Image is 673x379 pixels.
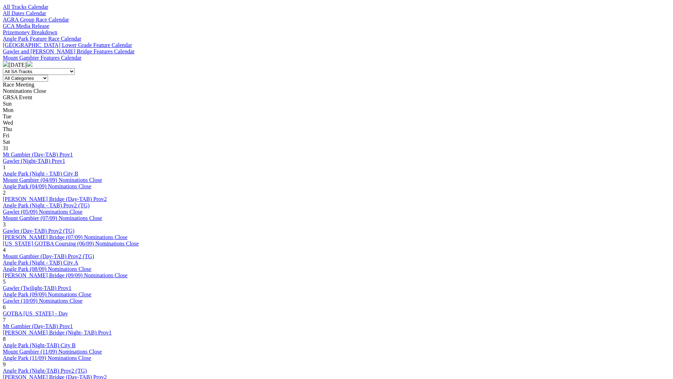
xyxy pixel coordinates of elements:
a: Mt Gambier (Day-TAB) Prov1 [3,152,73,158]
a: Gawler (Twilight-TAB) Prov1 [3,285,71,291]
div: Tue [3,113,670,120]
a: Gawler (10/09) Nominations Close [3,298,82,304]
a: Gawler and [PERSON_NAME] Bridge Features Calendar [3,48,135,54]
a: Angle Park (Night-TAB) Prov2 (TG) [3,368,87,374]
a: Mount Gambier (04/09) Nominations Close [3,177,102,183]
a: Angle Park (Night - TAB) City A [3,260,78,266]
a: [PERSON_NAME] Bridge (Day-TAB) Prov2 [3,196,107,202]
a: Angle Park (11/09) Nominations Close [3,355,91,361]
a: [PERSON_NAME] Bridge (07/09) Nominations Close [3,234,128,240]
a: [PERSON_NAME] Bridge (Night- TAB) Prov1 [3,330,112,336]
div: Wed [3,120,670,126]
span: 9 [3,361,6,367]
div: GRSA Event [3,94,670,101]
span: 7 [3,317,6,323]
span: 5 [3,279,6,285]
a: Gawler (Night-TAB) Prov1 [3,158,65,164]
div: Thu [3,126,670,132]
a: Angle Park (Night-TAB) City B [3,342,76,348]
span: 6 [3,304,6,310]
div: Mon [3,107,670,113]
span: 3 [3,221,6,227]
a: Angle Park (Night - TAB) City B [3,171,78,177]
a: GOTBA [US_STATE] - Day [3,310,68,316]
a: Mount Gambier (Day-TAB) Prov2 (TG) [3,253,94,259]
a: Angle Park (04/09) Nominations Close [3,183,91,189]
a: Gawler (Day-TAB) Prov2 (TG) [3,228,75,234]
a: GCA Media Release [3,23,49,29]
a: Gawler (05/09) Nominations Close [3,209,82,215]
div: Race Meeting [3,82,670,88]
div: Fri [3,132,670,139]
span: 1 [3,164,6,170]
span: 4 [3,247,6,253]
div: [DATE] [3,61,670,68]
div: Sat [3,139,670,145]
img: chevron-right-pager-white.svg [27,61,33,67]
a: Angle Park (09/09) Nominations Close [3,291,91,297]
img: chevron-left-pager-white.svg [3,61,8,67]
a: Angle Park (08/09) Nominations Close [3,266,91,272]
a: All Tracks Calendar [3,4,48,10]
a: Mount Gambier (07/09) Nominations Close [3,215,102,221]
a: Prizemoney Breakdown [3,29,57,35]
a: Mt Gambier (Day-TAB) Prov1 [3,323,73,329]
a: AGRA Group Race Calendar [3,17,69,23]
a: Mount Gambier (11/09) Nominations Close [3,349,102,355]
a: Angle Park (Night - TAB) Prov2 (TG) [3,202,90,208]
a: [US_STATE] GOTBA Coursing (06/09) Nominations Close [3,241,139,247]
a: All Dates Calendar [3,10,46,16]
span: 31 [3,145,8,151]
div: Nominations Close [3,88,670,94]
span: 8 [3,336,6,342]
a: [GEOGRAPHIC_DATA] Lower Grade Feature Calendar [3,42,132,48]
a: Mount Gambier Features Calendar [3,55,82,61]
div: Sun [3,101,670,107]
a: Angle Park Feature Race Calendar [3,36,81,42]
span: 2 [3,190,6,196]
a: [PERSON_NAME] Bridge (09/09) Nominations Close [3,272,128,278]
